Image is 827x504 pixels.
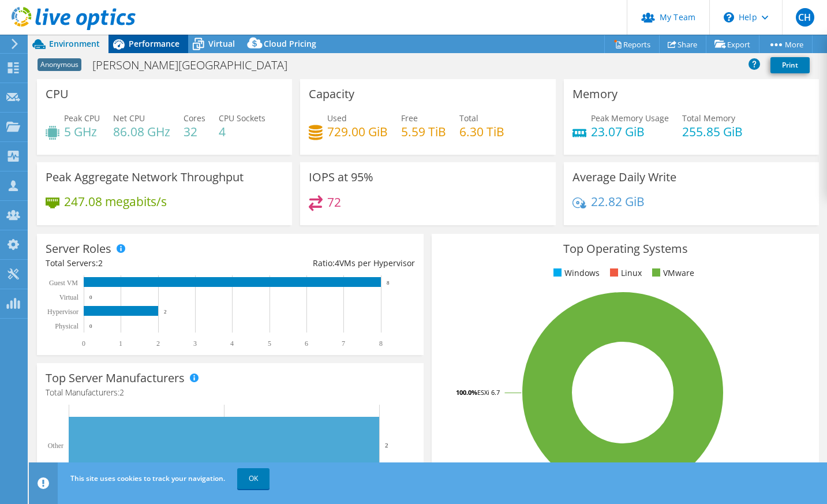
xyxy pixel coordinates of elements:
[724,12,734,23] svg: \n
[682,125,743,138] h4: 255.85 GiB
[46,372,185,384] h3: Top Server Manufacturers
[208,38,235,49] span: Virtual
[759,35,813,53] a: More
[309,88,354,100] h3: Capacity
[268,339,271,348] text: 5
[387,280,390,286] text: 8
[47,308,78,316] text: Hypervisor
[770,57,810,73] a: Print
[129,38,179,49] span: Performance
[401,113,418,124] span: Free
[572,171,676,184] h3: Average Daily Write
[89,323,92,329] text: 0
[237,468,270,489] a: OK
[459,113,478,124] span: Total
[219,113,265,124] span: CPU Sockets
[156,339,160,348] text: 2
[591,113,669,124] span: Peak Memory Usage
[219,125,265,138] h4: 4
[119,339,122,348] text: 1
[659,35,706,53] a: Share
[49,279,78,287] text: Guest VM
[264,38,316,49] span: Cloud Pricing
[64,125,100,138] h4: 5 GHz
[440,242,810,255] h3: Top Operating Systems
[309,171,373,184] h3: IOPS at 95%
[46,386,415,399] h4: Total Manufacturers:
[119,387,124,398] span: 2
[46,257,230,270] div: Total Servers:
[193,339,197,348] text: 3
[796,8,814,27] span: CH
[591,195,645,208] h4: 22.82 GiB
[87,59,305,72] h1: [PERSON_NAME][GEOGRAPHIC_DATA]
[379,339,383,348] text: 8
[64,113,100,124] span: Peak CPU
[327,125,388,138] h4: 729.00 GiB
[342,339,345,348] text: 7
[572,88,618,100] h3: Memory
[385,442,388,449] text: 2
[70,473,225,483] span: This site uses cookies to track your navigation.
[82,339,85,348] text: 0
[327,196,341,208] h4: 72
[649,267,694,279] li: VMware
[477,388,500,397] tspan: ESXi 6.7
[551,267,600,279] li: Windows
[591,125,669,138] h4: 23.07 GiB
[46,242,111,255] h3: Server Roles
[46,171,244,184] h3: Peak Aggregate Network Throughput
[401,125,446,138] h4: 5.59 TiB
[459,125,504,138] h4: 6.30 TiB
[604,35,660,53] a: Reports
[230,257,415,270] div: Ratio: VMs per Hypervisor
[230,339,234,348] text: 4
[49,38,100,49] span: Environment
[98,257,103,268] span: 2
[113,125,170,138] h4: 86.08 GHz
[682,113,735,124] span: Total Memory
[327,113,347,124] span: Used
[456,388,477,397] tspan: 100.0%
[113,113,145,124] span: Net CPU
[38,58,81,71] span: Anonymous
[305,339,308,348] text: 6
[64,195,167,208] h4: 247.08 megabits/s
[55,322,78,330] text: Physical
[607,267,642,279] li: Linux
[164,309,167,315] text: 2
[335,257,339,268] span: 4
[184,113,205,124] span: Cores
[59,293,79,301] text: Virtual
[48,442,63,450] text: Other
[89,294,92,300] text: 0
[46,88,69,100] h3: CPU
[184,125,205,138] h4: 32
[706,35,759,53] a: Export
